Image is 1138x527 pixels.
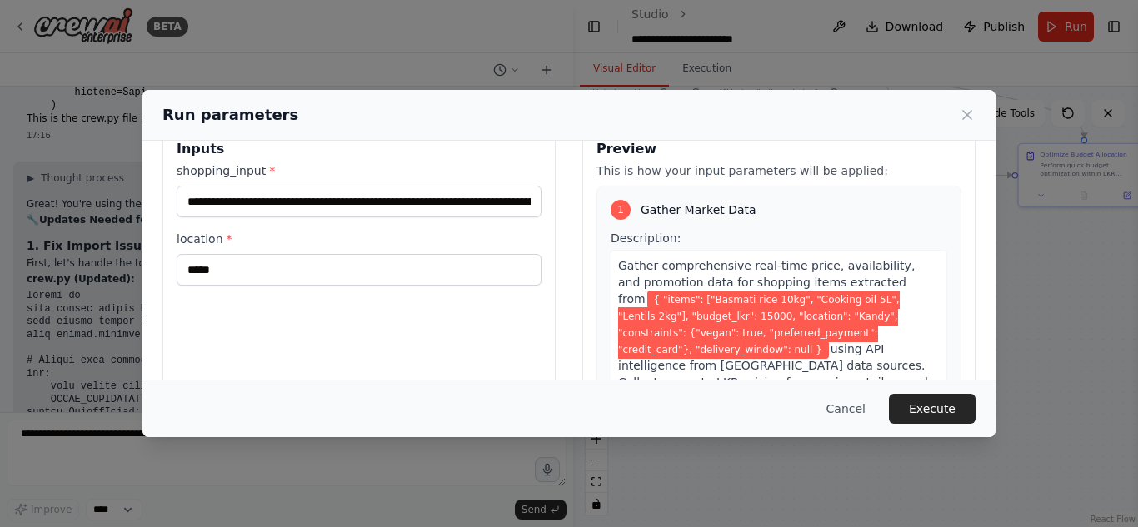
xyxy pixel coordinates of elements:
span: Variable: shopping_input [618,291,900,359]
label: shopping_input [177,162,542,179]
span: Gather comprehensive real-time price, availability, and promotion data for shopping items extract... [618,259,915,306]
div: 1 [611,200,631,220]
p: This is how your input parameters will be applied: [596,162,961,179]
span: Description: [611,231,681,245]
label: location [177,231,542,247]
h3: Preview [596,139,961,159]
button: Execute [889,394,976,424]
h3: Inputs [177,139,542,159]
button: Cancel [813,394,879,424]
span: Gather Market Data [641,201,756,218]
h2: Run parameters [162,103,298,127]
